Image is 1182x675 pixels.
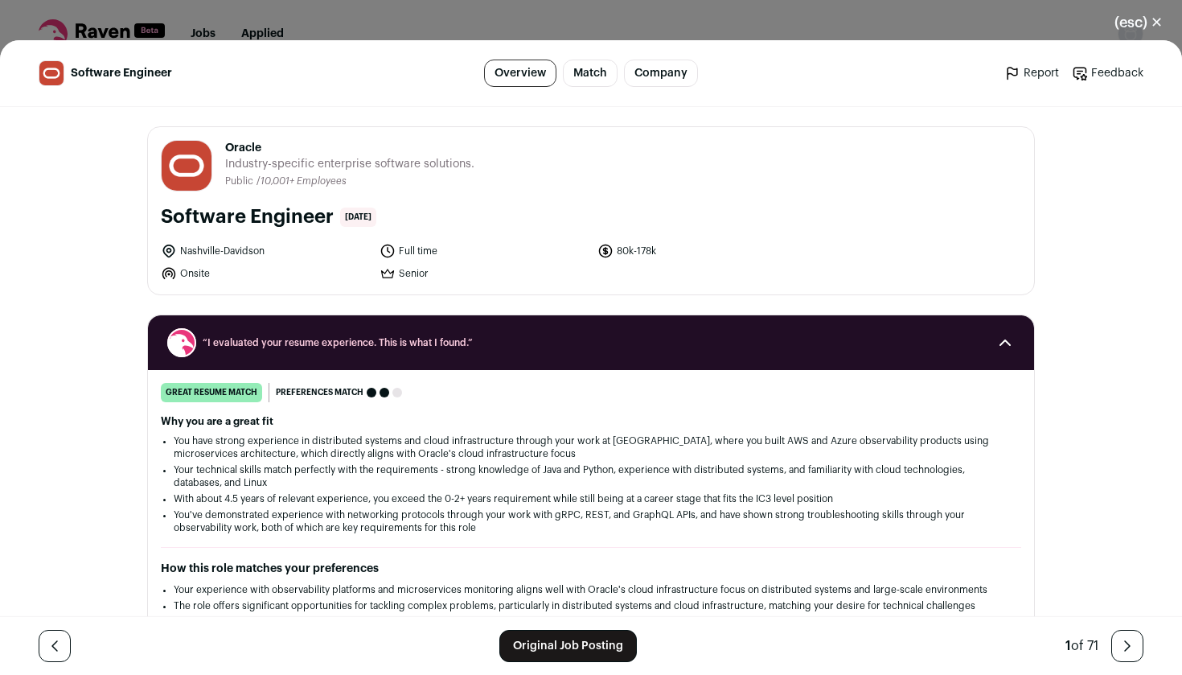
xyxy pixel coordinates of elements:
li: You've demonstrated experience with networking protocols through your work with gRPC, REST, and G... [174,508,1008,534]
li: The role offers significant opportunities for tackling complex problems, particularly in distribu... [174,599,1008,612]
span: Software Engineer [71,65,172,81]
img: 9c76a23364af62e4939d45365de87dc0abf302c6cae1b266b89975f952efb27b.png [39,61,64,85]
div: of 71 [1065,636,1098,656]
a: Match [563,60,618,87]
span: 1 [1065,640,1071,652]
li: Senior [380,265,589,282]
li: Your technical skills match perfectly with the requirements - strong knowledge of Java and Python... [174,463,1008,489]
li: / [257,175,347,187]
span: 10,001+ Employees [261,176,347,186]
li: You have strong experience in distributed systems and cloud infrastructure through your work at [... [174,434,1008,460]
li: Public [225,175,257,187]
li: With about 4.5 years of relevant experience, you exceed the 0-2+ years requirement while still be... [174,492,1008,505]
a: Original Job Posting [499,630,637,662]
span: “I evaluated your resume experience. This is what I found.” [203,336,979,349]
li: Nashville-Davidson [161,243,370,259]
h1: Software Engineer [161,204,334,230]
a: Report [1004,65,1059,81]
a: Feedback [1072,65,1143,81]
span: [DATE] [340,208,376,227]
span: Preferences match [276,385,363,401]
span: Oracle [225,140,474,156]
li: Onsite [161,265,370,282]
li: Your experience with observability platforms and microservices monitoring aligns well with Oracle... [174,583,1008,596]
li: 80k-178k [597,243,806,259]
h2: Why you are a great fit [161,415,1021,428]
div: great resume match [161,383,262,402]
a: Company [624,60,698,87]
button: Close modal [1095,5,1182,40]
a: Overview [484,60,556,87]
h2: How this role matches your preferences [161,561,1021,577]
li: The position emphasizes continuous learning and growth within a team environment, directly matchi... [174,615,1008,628]
li: Full time [380,243,589,259]
span: Industry-specific enterprise software solutions. [225,156,474,172]
img: 9c76a23364af62e4939d45365de87dc0abf302c6cae1b266b89975f952efb27b.png [162,141,211,191]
